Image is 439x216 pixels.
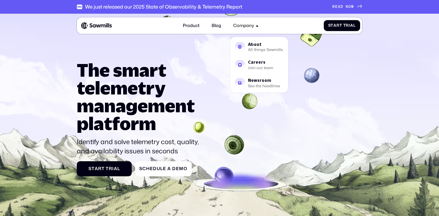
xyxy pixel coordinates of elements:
[324,20,360,31] a: StartTrial
[117,166,120,171] span: l
[109,166,112,171] span: r
[208,20,224,31] a: Blog
[331,23,333,28] span: t
[248,60,273,64] div: Careers
[333,23,336,28] span: a
[340,23,342,28] span: t
[328,23,331,28] span: S
[232,39,286,55] a: AboutAll things Sawmills
[183,166,187,171] span: o
[335,4,338,9] span: E
[142,166,146,171] span: c
[179,20,203,31] a: Product
[114,166,117,171] span: a
[176,166,179,171] span: e
[248,78,280,82] div: Newsroom
[230,20,262,31] div: Company
[102,166,105,171] span: t
[353,23,356,28] span: l
[248,84,280,87] div: See the headlines
[167,166,171,171] span: a
[338,4,341,9] span: A
[248,42,283,46] div: About
[351,4,354,9] span: W
[346,4,348,9] span: N
[163,166,166,171] span: e
[106,166,109,171] span: T
[135,161,192,176] a: ScheduleaDemo
[348,4,351,9] span: O
[346,23,349,28] span: r
[153,166,157,171] span: d
[233,23,254,28] div: Company
[112,166,114,171] span: i
[150,166,153,171] span: e
[332,4,335,9] span: R
[98,166,102,171] span: r
[232,75,286,91] a: NewsroomSee the headlines
[332,4,362,9] a: READNOW
[88,166,92,171] span: S
[92,166,95,171] span: t
[85,4,242,10] div: We just released our 2025 State of Observability & Telemetry Report
[343,23,346,28] span: T
[77,161,132,176] a: StartTrial
[172,166,176,171] span: D
[230,31,288,93] nav: Company
[248,48,283,51] div: All things Sawmills
[350,23,353,28] span: a
[248,66,273,69] div: Join our team
[157,166,160,171] span: u
[95,166,98,171] span: a
[139,166,142,171] span: S
[341,4,343,9] span: D
[232,56,286,73] a: CareersJoin our team
[349,23,350,28] span: i
[336,23,340,28] span: r
[77,61,204,132] h1: The smart telemetry management platform
[77,137,204,156] p: Identify and solve telemetry cost, quality, and availability issues in seconds
[160,166,163,171] span: l
[179,166,183,171] span: m
[146,166,150,171] span: h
